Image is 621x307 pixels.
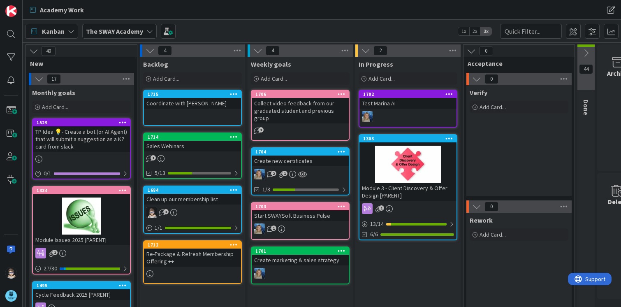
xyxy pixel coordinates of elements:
div: 1712 [144,241,241,249]
div: 1684 [144,186,241,194]
span: 0 [484,202,498,212]
div: 1/1 [144,223,241,233]
div: Coordinate with [PERSON_NAME] [144,98,241,109]
span: Monthly goals [32,88,75,97]
img: MA [254,268,265,279]
span: Acceptance [468,59,564,67]
span: 2 [271,171,276,176]
span: Add Card... [42,103,68,111]
img: MA [362,111,373,122]
span: In Progress [359,60,393,68]
a: 1712Re-Package & Refresh Membership Offering ++ [143,240,242,284]
div: 1714 [144,133,241,141]
a: 1529TP Idea 💡- Create a bot (or AI Agent) that will submit a suggestion as a KZ card from slack0/1 [32,118,131,179]
div: 1715 [144,91,241,98]
img: avatar [5,290,17,302]
span: 1 [379,205,384,211]
div: Cycle Feedback 2025 [PARENT] [33,289,130,300]
span: 4 [266,46,280,56]
div: 1714 [148,134,241,140]
div: 1701Create marketing & sales strategy [252,247,349,265]
div: 1712 [148,242,241,248]
div: Test Marina AI [359,98,456,109]
div: Start SWAYSoft Business Pulse [252,210,349,221]
div: Sales Webinars [144,141,241,151]
span: 44 [579,64,593,74]
div: 1704 [252,148,349,156]
span: 1 [52,250,58,255]
div: 1702Test Marina AI [359,91,456,109]
div: Create new certificates [252,156,349,166]
div: 1706Collect video feedback from our graduated student and previous group [252,91,349,123]
span: 1 [151,155,156,160]
div: MA [252,169,349,179]
div: Module 3 - Client Discovery & Offer Design [PARENT] [359,183,456,201]
span: 0 [479,46,493,56]
div: 1334 [33,187,130,194]
div: TP Idea 💡- Create a bot (or AI Agent) that will submit a suggestion as a KZ card from slack [33,126,130,152]
a: 1303Module 3 - Client Discovery & Offer Design [PARENT]13/146/6 [359,134,457,240]
a: 1684Clean up our membership listTP1/1 [143,186,242,234]
div: 27/30 [33,263,130,274]
div: 1303Module 3 - Client Discovery & Offer Design [PARENT] [359,135,456,201]
span: Add Card... [480,231,506,238]
span: Add Card... [261,75,287,82]
a: 1702Test Marina AIMA [359,90,457,128]
span: 1 / 1 [155,223,162,232]
span: New [30,59,127,67]
a: 1703Start SWAYSoft Business PulseMA [251,202,350,240]
img: MA [254,169,265,179]
div: 1495Cycle Feedback 2025 [PARENT] [33,282,130,300]
div: MA [252,268,349,279]
a: 1704Create new certificatesMA1/3 [251,147,350,195]
a: 1715Coordinate with [PERSON_NAME] [143,90,242,126]
div: 1704 [255,149,349,155]
div: Re-Package & Refresh Membership Offering ++ [144,249,241,267]
div: 1702 [363,91,456,97]
div: 1529TP Idea 💡- Create a bot (or AI Agent) that will submit a suggestion as a KZ card from slack [33,119,130,152]
span: 27 / 30 [44,264,57,273]
div: Create marketing & sales strategy [252,255,349,265]
span: Kanban [42,26,65,36]
span: 4 [158,46,172,56]
div: 1703Start SWAYSoft Business Pulse [252,203,349,221]
img: MA [254,223,265,234]
div: 1706 [255,91,349,97]
span: 13 / 14 [370,220,384,228]
div: MA [252,223,349,234]
span: 6/6 [370,230,378,239]
div: 1701 [255,248,349,254]
div: 1715Coordinate with [PERSON_NAME] [144,91,241,109]
div: 1684 [148,187,241,193]
div: TP [144,207,241,218]
div: Clean up our membership list [144,194,241,205]
span: 1 [271,226,276,231]
div: 1334 [37,188,130,193]
div: 0/1 [33,168,130,179]
div: Collect video feedback from our graduated student and previous group [252,98,349,123]
div: 1715 [148,91,241,97]
span: 2x [469,27,480,35]
span: 2 [373,46,387,56]
div: 1495 [33,282,130,289]
span: 5/13 [155,169,165,177]
div: 1529 [33,119,130,126]
div: Module Issues 2025 [PARENT] [33,235,130,245]
span: Support [17,1,37,11]
div: 1706 [252,91,349,98]
img: TP [146,207,157,218]
span: Add Card... [368,75,395,82]
div: MA [359,111,456,122]
div: 1703 [255,204,349,209]
span: Weekly goals [251,60,291,68]
div: 1701 [252,247,349,255]
img: Visit kanbanzone.com [5,5,17,17]
div: 1703 [252,203,349,210]
span: Add Card... [480,103,506,111]
span: Done [582,100,590,115]
span: 1x [458,27,469,35]
span: 1 [163,209,169,214]
div: 1495 [37,283,130,288]
div: 13/14 [359,219,456,229]
div: 1712Re-Package & Refresh Membership Offering ++ [144,241,241,267]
